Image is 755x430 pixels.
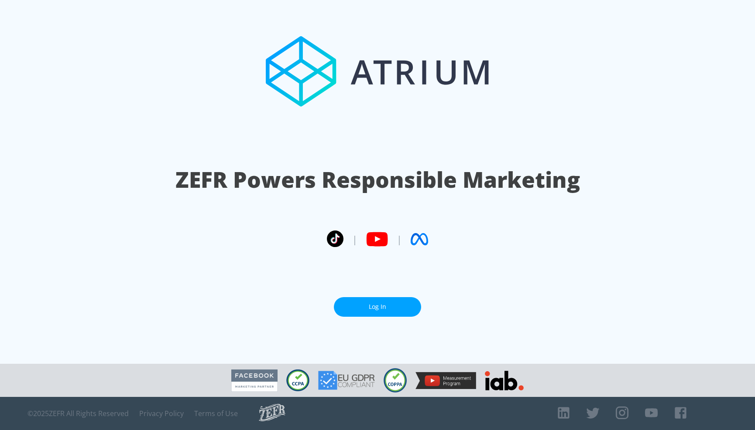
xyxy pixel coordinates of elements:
img: Facebook Marketing Partner [231,369,278,392]
img: YouTube Measurement Program [415,372,476,389]
h1: ZEFR Powers Responsible Marketing [175,165,580,195]
span: © 2025 ZEFR All Rights Reserved [27,409,129,418]
span: | [397,233,402,246]
img: IAB [485,371,524,390]
img: CCPA Compliant [286,369,309,391]
a: Log In [334,297,421,317]
a: Privacy Policy [139,409,184,418]
img: GDPR Compliant [318,371,375,390]
a: Terms of Use [194,409,238,418]
img: COPPA Compliant [384,368,407,393]
span: | [352,233,357,246]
